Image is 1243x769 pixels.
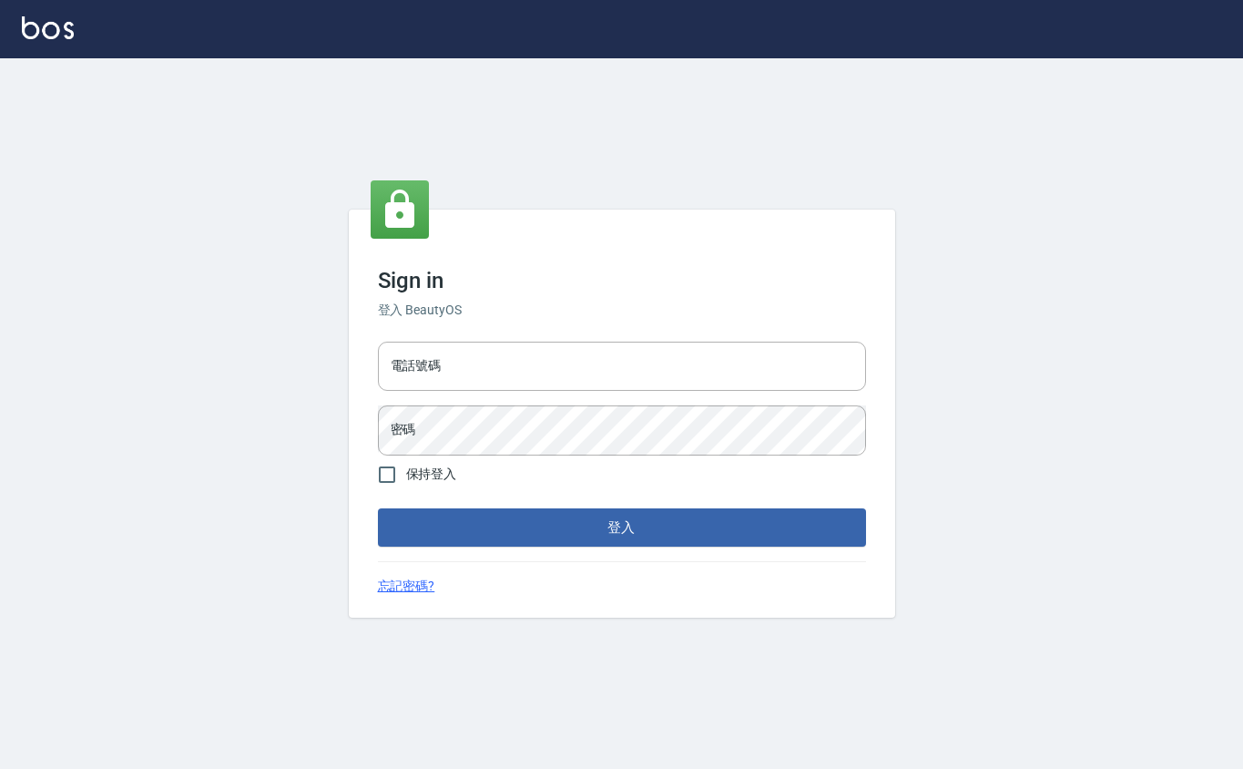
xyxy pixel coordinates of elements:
[378,508,866,547] button: 登入
[378,301,866,320] h6: 登入 BeautyOS
[406,465,457,484] span: 保持登入
[378,577,435,596] a: 忘記密碼?
[378,268,866,293] h3: Sign in
[22,16,74,39] img: Logo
